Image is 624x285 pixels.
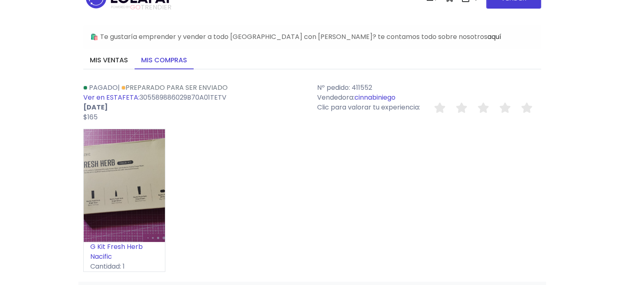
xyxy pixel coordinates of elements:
[317,103,420,112] span: Clic para valorar tu experiencia:
[83,52,135,69] a: Mis ventas
[135,52,194,69] a: Mis compras
[130,2,141,12] span: GO
[78,83,312,122] div: | 305589886029B70A01TETV
[84,129,165,242] img: small_1717785946647.jpeg
[89,83,118,92] span: Pagado
[317,83,541,93] p: Nº pedido: 411552
[90,32,501,41] span: 🛍️ Te gustaría emprender y vender a todo [GEOGRAPHIC_DATA] con [PERSON_NAME]? te contamos todo so...
[487,32,501,41] a: aquí
[83,103,307,112] p: [DATE]
[317,93,541,103] p: Vendedora:
[111,4,171,11] span: TRENDIER
[354,93,395,102] a: cinnabiniego
[111,5,130,9] span: POWERED BY
[83,112,98,122] span: $165
[90,242,143,261] a: G Kit Fresh Herb Nacific
[84,262,165,271] p: Cantidad: 1
[121,83,228,92] a: Preparado para ser enviado
[83,93,139,102] a: Ver en ESTAFETA:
